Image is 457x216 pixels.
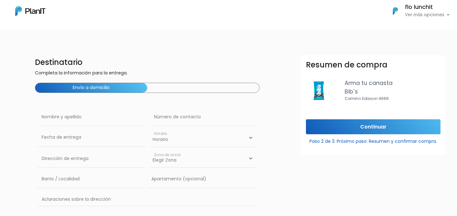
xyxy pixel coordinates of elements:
[388,4,402,18] img: PlanIt Logo
[405,13,449,17] p: Ver más opciones
[15,6,45,16] img: PlanIt Logo
[306,119,440,134] input: Continuar
[147,170,257,188] input: Apartamento (opcional)
[35,58,260,67] h4: Destinatario
[345,96,440,101] p: Camino Edisson 4666
[405,4,449,10] h6: flo lunchit
[385,3,449,19] button: PlanIt Logo flo lunchit Ver más opciones
[35,70,260,78] p: Completa la información para la entrega.
[37,108,145,126] input: Nombre y apellido
[37,170,145,188] input: Barrio / Localidad
[35,83,147,93] button: Envío a domicilio
[306,136,440,145] p: Paso 2 de 3. Próximo paso: Resumen y confirmar compra.
[150,108,257,126] input: Número de contacto
[37,150,145,168] input: Dirección de entrega
[345,87,440,96] p: Bib´s
[37,129,145,146] input: Fecha de entrega
[345,79,440,87] p: Arma tu canasta
[37,191,257,206] input: Aclaraciones sobre la dirección
[306,79,340,102] img: WhatsApp_Image_2023-10-25_at_12.21.17__1_-PhotoRoom.png
[306,60,387,70] h3: Resumen de compra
